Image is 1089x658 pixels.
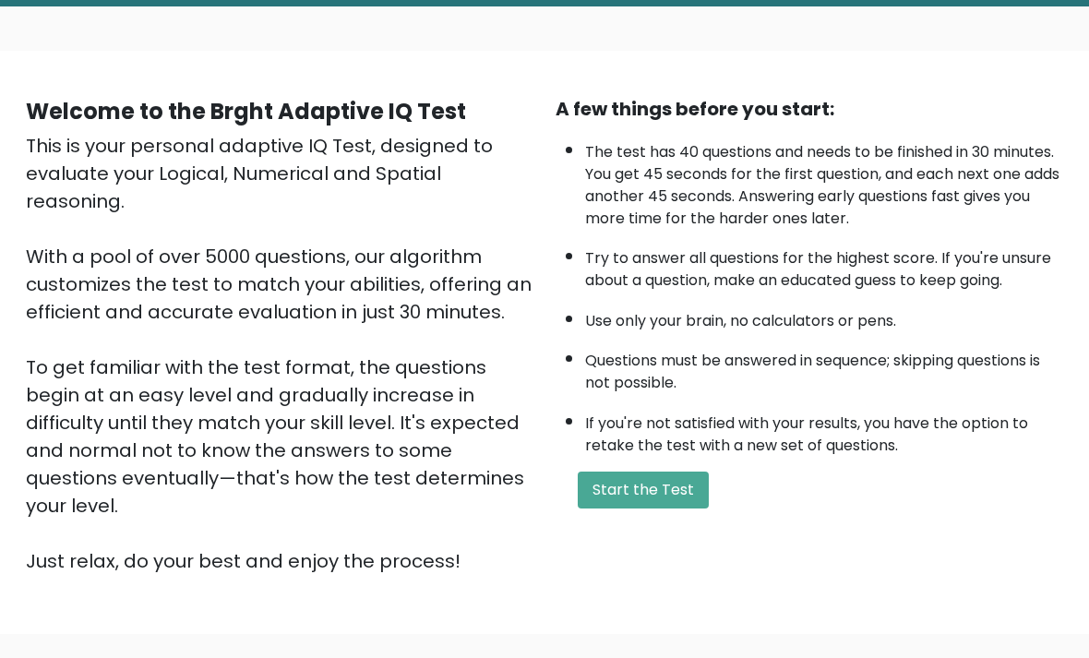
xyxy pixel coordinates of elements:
div: This is your personal adaptive IQ Test, designed to evaluate your Logical, Numerical and Spatial ... [26,132,533,575]
li: Questions must be answered in sequence; skipping questions is not possible. [585,341,1063,394]
li: Try to answer all questions for the highest score. If you're unsure about a question, make an edu... [585,238,1063,292]
b: Welcome to the Brght Adaptive IQ Test [26,96,466,126]
button: Start the Test [578,472,709,508]
li: If you're not satisfied with your results, you have the option to retake the test with a new set ... [585,403,1063,457]
li: Use only your brain, no calculators or pens. [585,301,1063,332]
li: The test has 40 questions and needs to be finished in 30 minutes. You get 45 seconds for the firs... [585,132,1063,230]
div: A few things before you start: [556,95,1063,123]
